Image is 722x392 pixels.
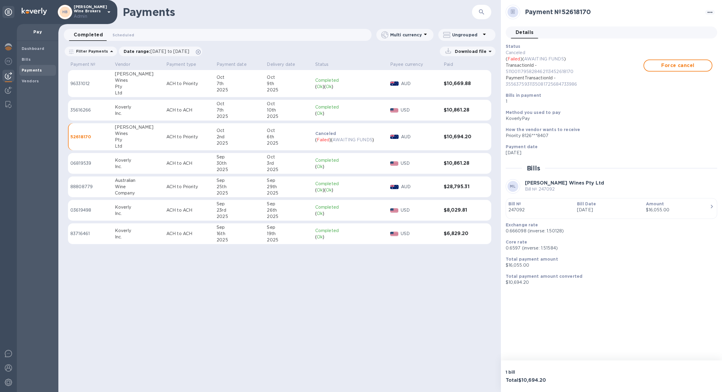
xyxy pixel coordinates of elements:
[315,157,385,164] p: Completed
[506,93,541,98] b: Bills in payment
[315,228,385,234] p: Completed
[506,75,643,87] p: PaymentTransactionId -
[527,164,540,172] h2: Bills
[22,29,54,35] p: Pay
[166,207,212,213] p: ACH to ACH
[506,50,643,56] p: Canceled
[217,101,262,107] div: Oct
[444,134,477,140] h3: $10,694.20
[506,144,538,149] b: Payment date
[390,108,398,112] img: USD
[70,107,110,113] p: 35616266
[115,184,162,190] div: Wine
[317,84,323,90] p: Ok
[267,113,310,120] div: 2025
[506,262,712,268] p: $16,055.00
[115,177,162,184] div: Australian
[315,61,337,68] span: Status
[115,157,162,164] div: Koverly
[315,164,385,170] div: ( )
[506,279,712,286] p: $10,694.20
[315,84,385,90] div: ( ) ( )
[124,48,192,54] p: Date range :
[315,77,385,84] p: Completed
[508,201,521,206] b: Bill №
[22,57,31,62] b: Bills
[150,49,189,54] span: [DATE] to [DATE]
[74,31,103,39] span: Completed
[217,213,262,220] div: 2025
[217,237,262,243] div: 2025
[2,6,14,18] div: Unpin categories
[166,61,196,68] p: Payment type
[577,207,641,213] p: [DATE]
[390,61,423,68] p: Payee currency
[401,107,439,113] p: USD
[115,71,162,77] div: [PERSON_NAME]
[267,61,295,68] p: Delivery date
[401,81,439,87] p: AUD
[506,133,712,139] div: Priority 8126***8407
[267,201,310,207] div: Sep
[317,164,323,170] p: Ok
[217,134,262,140] div: 2nd
[506,81,643,87] p: 3556375931135081725684733986
[390,185,399,189] img: AUD
[444,184,477,190] h3: $28,795.31
[115,204,162,210] div: Koverly
[217,87,262,93] div: 2025
[401,134,439,140] p: AUD
[166,231,212,237] p: ACH to ACH
[22,68,42,72] b: Payments
[444,61,453,68] p: Paid
[74,5,104,20] p: [PERSON_NAME] Wine Brokers
[217,231,262,237] div: 16th
[267,81,310,87] div: 9th
[70,184,110,190] p: 88808779
[317,110,323,117] p: Ok
[217,127,262,134] div: Oct
[444,81,477,87] h3: $10,669.88
[70,160,110,167] p: 06819539
[22,79,39,83] b: Vendors
[115,61,138,68] span: Vendor
[506,222,538,227] b: Exchange rate
[332,137,372,143] p: AWAITING FUNDS
[74,13,104,20] p: Admin
[506,69,643,75] p: 5110011795828462113452618170
[123,6,472,18] h1: Payments
[267,74,310,81] div: Oct
[506,228,712,234] p: 0.666098 (inverse: 1.50128)
[315,181,385,187] p: Completed
[525,180,604,186] b: [PERSON_NAME] Wines Pty Ltd
[506,115,712,122] div: KoverlyPay
[217,81,262,87] div: 7th
[166,81,212,87] p: ACH to Priority
[401,184,439,190] p: AUD
[444,107,477,113] h3: $10,861.28
[5,58,12,65] img: Foreign exchange
[452,48,486,54] p: Download file
[390,135,399,139] img: AUD
[506,62,643,75] p: TransactionId -
[643,60,712,72] button: Force cancel
[506,127,580,132] b: How the vendor wants to receive
[508,56,520,62] p: Failed
[267,160,310,167] div: 3rd
[70,134,110,140] p: 52618170
[506,378,609,383] h3: Total $10,694.20
[267,167,310,173] div: 2025
[217,167,262,173] div: 2025
[267,87,310,93] div: 2025
[506,245,712,251] p: 0.6597 (inverse: 1.51584)
[401,231,439,237] p: USD
[267,190,310,196] div: 2025
[506,110,560,115] b: Method you used to pay
[508,207,572,213] p: 247092
[506,257,558,262] b: Total payment amount
[267,177,310,184] div: Sep
[70,231,110,237] p: 83716461
[115,110,162,117] div: Inc.
[646,207,710,213] div: $16,055.00
[267,213,310,220] div: 2025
